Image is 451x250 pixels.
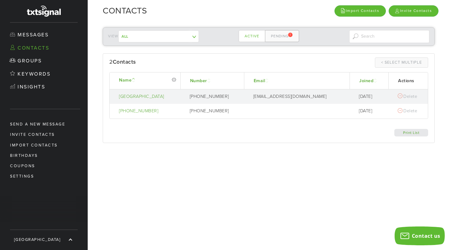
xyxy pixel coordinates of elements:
[375,57,428,68] a: < Select Multiple
[398,94,417,99] a: Delete
[388,72,428,89] th: Actions
[349,30,430,43] input: Search
[108,30,189,42] div: View
[395,226,445,245] button: Contact us
[359,78,378,83] a: Joined
[398,108,417,114] a: Delete
[190,108,241,114] div: [PHONE_NUMBER]
[334,5,386,16] a: Import Contacts
[412,232,440,239] span: Contact us
[359,108,385,114] div: [DATE]
[119,77,136,83] a: Name
[119,108,177,114] a: [PHONE_NUMBER]
[113,57,136,67] div: Contacts
[253,93,346,100] div: [EMAIL_ADDRESS][DOMAIN_NAME]
[190,93,241,100] div: [PHONE_NUMBER]
[190,78,212,83] a: Number
[119,93,177,100] a: [GEOGRAPHIC_DATA]
[109,57,269,67] div: 2
[254,78,270,83] a: Email
[265,30,299,42] a: Pending1
[401,129,422,136] a: Print List
[389,5,438,16] a: Invite Contacts
[359,93,385,100] div: [DATE]
[239,30,265,42] a: Active
[381,60,422,65] div: < Select Multiple
[288,33,293,37] div: 1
